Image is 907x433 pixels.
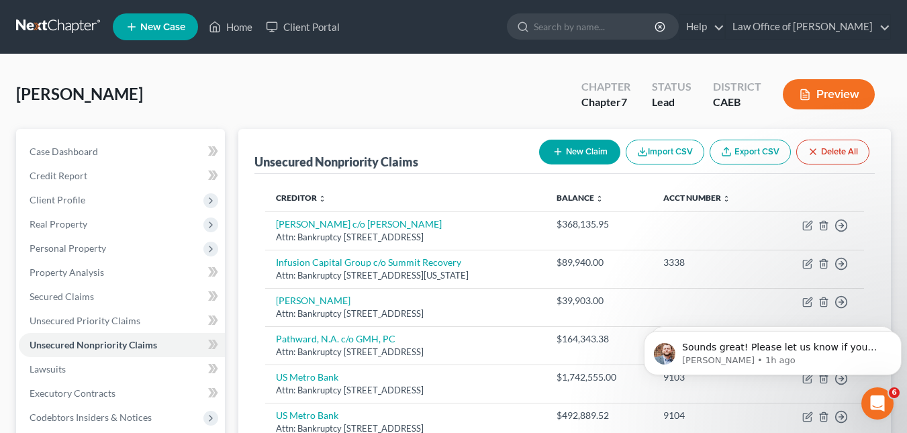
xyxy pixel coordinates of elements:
div: 9104 [663,409,758,422]
a: Unsecured Priority Claims [19,309,225,333]
a: Help [679,15,724,39]
a: Executory Contracts [19,381,225,405]
a: Export CSV [710,140,791,164]
a: Law Office of [PERSON_NAME] [726,15,890,39]
div: District [713,79,761,95]
span: Credit Report [30,170,87,181]
span: New Case [140,22,185,32]
div: $1,742,555.00 [557,371,642,384]
div: Status [652,79,691,95]
a: [PERSON_NAME] c/o [PERSON_NAME] [276,218,442,230]
i: unfold_more [318,195,326,203]
div: Attn: Bankruptcy [STREET_ADDRESS] [276,231,536,244]
span: Secured Claims [30,291,94,302]
iframe: Intercom live chat [861,387,894,420]
a: Credit Report [19,164,225,188]
div: Attn: Bankruptcy [STREET_ADDRESS][US_STATE] [276,269,536,282]
iframe: Intercom notifications message [638,303,907,397]
a: Lawsuits [19,357,225,381]
span: Unsecured Priority Claims [30,315,140,326]
span: 6 [889,387,900,398]
i: unfold_more [722,195,730,203]
button: Delete All [796,140,869,164]
a: [PERSON_NAME] [276,295,350,306]
a: Acct Number unfold_more [663,193,730,203]
span: Client Profile [30,194,85,205]
div: CAEB [713,95,761,110]
a: Case Dashboard [19,140,225,164]
a: Infusion Capital Group c/o Summit Recovery [276,256,461,268]
span: Unsecured Nonpriority Claims [30,339,157,350]
button: New Claim [539,140,620,164]
a: Home [202,15,259,39]
a: Creditor unfold_more [276,193,326,203]
span: Case Dashboard [30,146,98,157]
span: Lawsuits [30,363,66,375]
a: Pathward, N.A. c/o GMH, PC [276,333,395,344]
div: Attn: Bankruptcy [STREET_ADDRESS] [276,346,536,358]
span: [PERSON_NAME] [16,84,143,103]
div: $492,889.52 [557,409,642,422]
div: Lead [652,95,691,110]
a: Balance unfold_more [557,193,604,203]
div: Chapter [581,95,630,110]
a: Property Analysis [19,260,225,285]
button: Import CSV [626,140,704,164]
div: Attn: Bankruptcy [STREET_ADDRESS] [276,307,536,320]
span: Codebtors Insiders & Notices [30,412,152,423]
div: $164,343.38 [557,332,642,346]
span: Property Analysis [30,267,104,278]
i: unfold_more [595,195,604,203]
div: $89,940.00 [557,256,642,269]
div: 3338 [663,256,758,269]
a: US Metro Bank [276,371,338,383]
span: 7 [621,95,627,108]
span: Real Property [30,218,87,230]
div: $368,135.95 [557,218,642,231]
div: Unsecured Nonpriority Claims [254,154,418,170]
span: Personal Property [30,242,106,254]
a: Secured Claims [19,285,225,309]
div: Chapter [581,79,630,95]
span: Executory Contracts [30,387,115,399]
a: Unsecured Nonpriority Claims [19,333,225,357]
div: $39,903.00 [557,294,642,307]
a: Client Portal [259,15,346,39]
div: Attn: Bankruptcy [STREET_ADDRESS] [276,384,536,397]
button: Preview [783,79,875,109]
input: Search by name... [534,14,657,39]
a: US Metro Bank [276,410,338,421]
